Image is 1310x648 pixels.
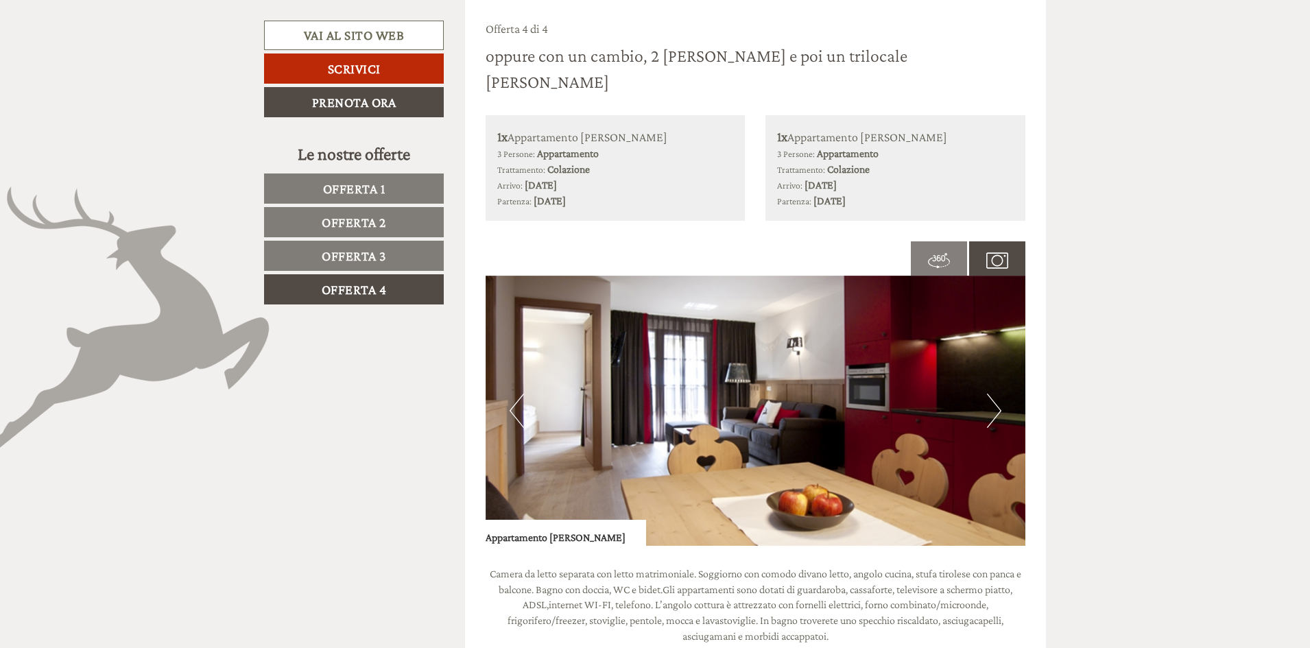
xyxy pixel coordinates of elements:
[805,179,837,191] b: [DATE]
[777,180,802,191] small: Arrivo:
[986,250,1008,272] img: camera.svg
[987,394,1001,428] button: Next
[264,141,444,167] div: Le nostre offerte
[547,163,590,175] b: Colazione
[497,165,545,175] small: Trattamento:
[486,276,1026,546] img: image
[537,147,599,159] b: Appartamento
[777,129,787,144] b: 1x
[322,215,386,230] span: Offerta 2
[497,149,535,159] small: 3 Persone:
[486,520,646,546] div: Appartamento [PERSON_NAME]
[813,195,846,206] b: [DATE]
[486,22,548,36] span: Offerta 4 di 4
[510,394,524,428] button: Previous
[817,147,879,159] b: Appartamento
[534,195,566,206] b: [DATE]
[497,196,532,206] small: Partenza:
[264,87,444,117] a: Prenota ora
[486,43,1026,94] div: oppure con un cambio, 2 [PERSON_NAME] e poi un trilocale [PERSON_NAME]
[322,248,386,263] span: Offerta 3
[264,53,444,84] a: Scrivici
[525,179,557,191] b: [DATE]
[777,165,825,175] small: Trattamento:
[497,127,734,147] div: Appartamento [PERSON_NAME]
[264,21,444,50] a: Vai al sito web
[777,127,1014,147] div: Appartamento [PERSON_NAME]
[323,181,385,196] span: Offerta 1
[827,163,870,175] b: Colazione
[322,282,387,297] span: Offerta 4
[777,196,811,206] small: Partenza:
[497,129,508,144] b: 1x
[497,180,523,191] small: Arrivo:
[777,149,815,159] small: 3 Persone:
[928,250,950,272] img: 360-grad.svg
